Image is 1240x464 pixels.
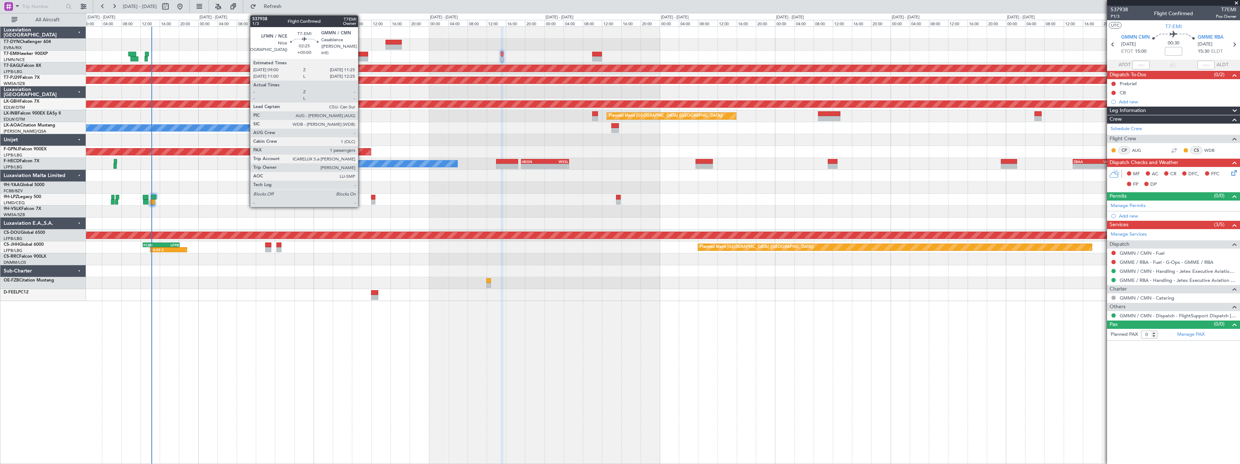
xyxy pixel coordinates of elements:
[1119,213,1236,219] div: Add new
[4,57,25,63] a: LFMN/NCE
[4,147,19,151] span: F-GPNJ
[852,20,871,26] div: 16:00
[4,248,22,253] a: LFPB/LBG
[4,99,20,104] span: LX-GBH
[4,290,29,295] a: D-FEELPC12
[4,183,44,187] a: 9H-YAAGlobal 5000
[1120,277,1236,283] a: GMME / RBA - Handling - Jetex Executive Aviation [GEOGRAPHIC_DATA] GMME / RBA
[1007,14,1035,21] div: [DATE] - [DATE]
[161,243,179,247] div: LFPB
[4,278,54,283] a: OE-FZBCitation Mustang
[544,20,564,26] div: 00:00
[621,20,641,26] div: 16:00
[4,195,41,199] a: 9H-LPZLegacy 500
[4,111,61,116] a: LX-INBFalcon 900EX EASy II
[1168,40,1179,47] span: 00:30
[1110,285,1127,293] span: Charter
[4,254,19,259] span: CS-RRC
[1102,20,1121,26] div: 20:00
[1119,61,1131,69] span: ATOT
[1188,171,1199,178] span: DFC,
[700,242,814,253] div: Planned Maint [GEOGRAPHIC_DATA] ([GEOGRAPHIC_DATA])
[4,231,21,235] span: CS-DOU
[218,20,237,26] div: 04:00
[4,76,20,80] span: T7-PJ29
[1093,159,1113,164] div: UGTB
[314,20,333,26] div: 00:00
[1198,48,1209,55] span: 15:30
[564,20,583,26] div: 04:00
[4,40,20,44] span: T7-DYN
[737,20,756,26] div: 16:00
[4,81,25,86] a: WMSA/SZB
[1044,20,1063,26] div: 08:00
[4,117,25,122] a: EDLW/DTM
[1110,321,1118,329] span: Pax
[429,20,448,26] div: 00:00
[4,105,25,110] a: EDLW/DTM
[545,159,568,164] div: WSSL
[4,52,48,56] a: T7-EMIHawker 900XP
[4,64,41,68] a: T7-EAGLFalcon 8X
[1217,61,1228,69] span: ALDT
[1111,125,1142,133] a: Schedule Crew
[391,20,410,26] div: 16:00
[4,236,22,241] a: LFPB/LBG
[1110,192,1127,201] span: Permits
[1133,171,1140,178] span: MF
[1132,61,1150,69] input: --:--
[287,158,303,169] div: No Crew
[87,14,115,21] div: [DATE] - [DATE]
[4,159,20,163] span: F-HECD
[525,20,544,26] div: 20:00
[1216,13,1236,20] span: Pos Owner
[1198,34,1223,41] span: GMME RBA
[1110,159,1178,167] span: Dispatch Checks and Weather
[160,20,179,26] div: 16:00
[4,111,18,116] span: LX-INB
[1064,20,1083,26] div: 12:00
[506,20,525,26] div: 16:00
[258,4,288,9] span: Refresh
[1165,23,1182,30] span: T7-EMI
[4,99,39,104] a: LX-GBHFalcon 7X
[1073,164,1093,168] div: -
[698,20,717,26] div: 08:00
[987,20,1006,26] div: 20:00
[4,64,21,68] span: T7-EAGL
[892,14,920,21] div: [DATE] - [DATE]
[1006,20,1025,26] div: 00:00
[583,20,602,26] div: 08:00
[256,20,275,26] div: 12:00
[522,164,545,168] div: -
[102,20,121,26] div: 04:00
[123,3,157,10] span: [DATE] - [DATE]
[198,20,218,26] div: 00:00
[795,20,814,26] div: 04:00
[4,159,39,163] a: F-HECDFalcon 7X
[1120,313,1236,319] a: GMMN / CMN - Dispatch - FlightSupport Dispatch [GEOGRAPHIC_DATA]
[1204,147,1220,154] a: WDB
[1083,20,1102,26] div: 16:00
[4,242,19,247] span: CS-JHH
[776,14,804,21] div: [DATE] - [DATE]
[929,20,948,26] div: 08:00
[141,20,160,26] div: 12:00
[4,207,41,211] a: 9H-VSLKFalcon 7X
[1111,6,1128,13] span: 537938
[4,45,22,51] a: EVRA/RIX
[1120,268,1236,274] a: GMMN / CMN - Handling - Jetex Executive Aviation [GEOGRAPHIC_DATA] GMMN / CMN
[1111,13,1128,20] span: P1/3
[775,20,794,26] div: 00:00
[371,20,391,26] div: 12:00
[661,14,689,21] div: [DATE] - [DATE]
[4,152,22,158] a: LFPB/LBG
[448,20,468,26] div: 04:00
[1110,221,1128,229] span: Services
[833,20,852,26] div: 12:00
[410,20,429,26] div: 20:00
[237,20,256,26] div: 08:00
[1111,202,1146,210] a: Manage Permits
[1121,48,1133,55] span: ETOT
[545,164,568,168] div: -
